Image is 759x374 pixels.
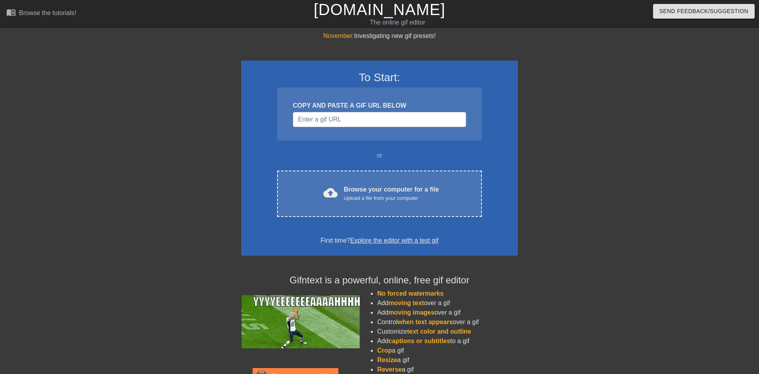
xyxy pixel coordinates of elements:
[293,112,466,127] input: Username
[323,186,338,200] span: cloud_upload
[377,357,397,363] span: Resize
[377,308,518,317] li: Add over a gif
[389,300,424,306] span: moving text
[377,298,518,308] li: Add over a gif
[262,151,497,160] div: or
[377,290,444,297] span: No forced watermarks
[398,319,453,325] span: when text appears
[659,6,748,16] span: Send Feedback/Suggestion
[350,237,438,244] a: Explore the editor with a test gif
[323,32,354,39] span: November:
[377,317,518,327] li: Control over a gif
[344,185,439,202] div: Browse your computer for a file
[6,8,76,20] a: Browse the tutorials!
[653,4,755,19] button: Send Feedback/Suggestion
[257,18,538,27] div: The online gif editor
[293,101,466,110] div: COPY AND PASTE A GIF URL BELOW
[241,295,360,348] img: football_small.gif
[313,1,445,18] a: [DOMAIN_NAME]
[344,194,439,202] div: Upload a file from your computer
[389,338,450,344] span: captions or subtitles
[377,336,518,346] li: Add to a gif
[251,236,508,245] div: First time?
[377,366,402,373] span: Reverse
[241,31,518,41] div: Investigating new gif presets!
[377,355,518,365] li: a gif
[407,328,471,335] span: text color and outline
[377,347,392,354] span: Crop
[377,346,518,355] li: a gif
[19,9,76,16] div: Browse the tutorials!
[389,309,434,316] span: moving images
[241,275,518,286] h4: Gifntext is a powerful, online, free gif editor
[377,327,518,336] li: Customize
[6,8,16,17] span: menu_book
[251,71,508,84] h3: To Start:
